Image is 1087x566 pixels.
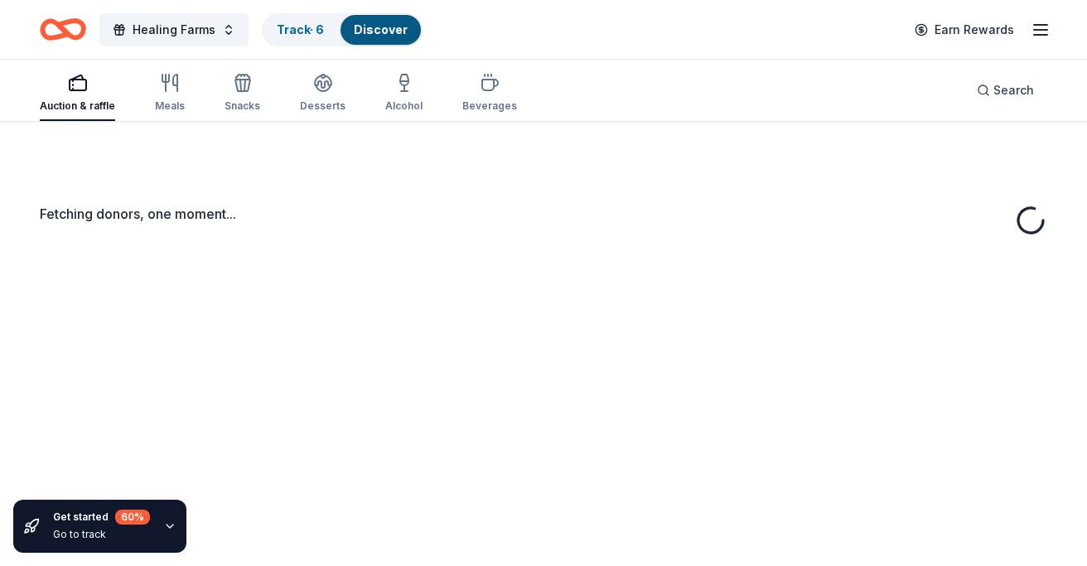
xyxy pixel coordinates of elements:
[300,66,345,121] button: Desserts
[462,99,517,113] div: Beverages
[53,510,150,525] div: Get started
[133,20,215,40] span: Healing Farms
[115,510,150,525] div: 60 %
[462,66,517,121] button: Beverages
[385,66,423,121] button: Alcohol
[99,13,249,46] button: Healing Farms
[262,13,423,46] button: Track· 6Discover
[300,99,345,113] div: Desserts
[993,80,1034,100] span: Search
[40,66,115,121] button: Auction & raffle
[964,74,1047,107] button: Search
[225,99,260,113] div: Snacks
[277,22,324,36] a: Track· 6
[155,66,185,121] button: Meals
[354,22,408,36] a: Discover
[905,15,1024,45] a: Earn Rewards
[225,66,260,121] button: Snacks
[40,99,115,113] div: Auction & raffle
[155,99,185,113] div: Meals
[385,99,423,113] div: Alcohol
[53,528,150,541] div: Go to track
[40,10,86,49] a: Home
[40,204,1047,224] div: Fetching donors, one moment...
